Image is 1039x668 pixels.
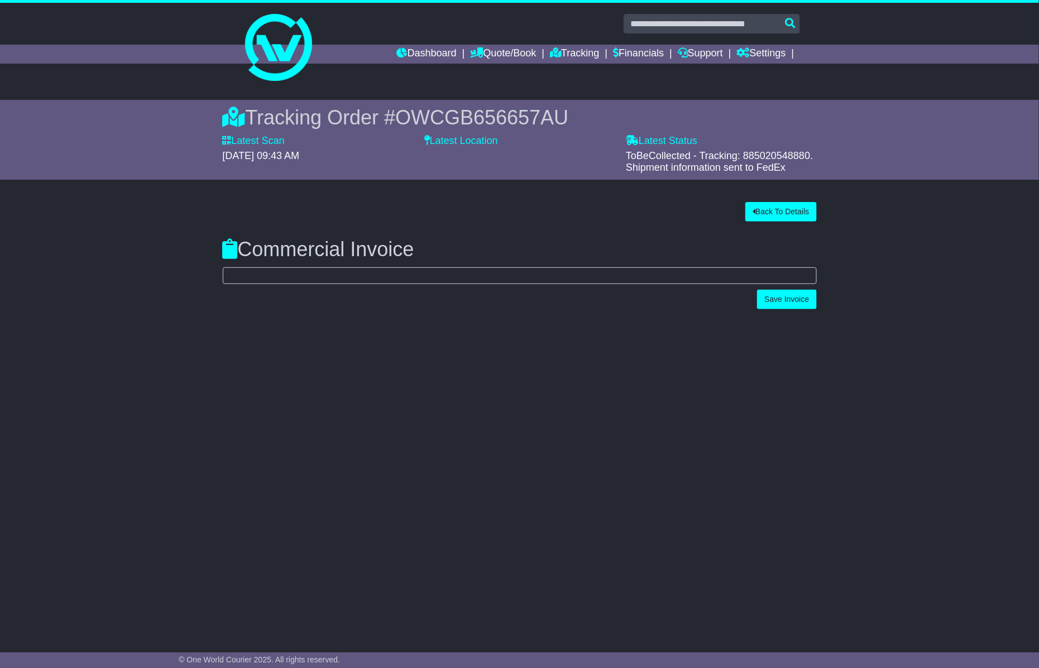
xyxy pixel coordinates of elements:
label: Latest Scan [223,135,285,147]
span: © One World Courier 2025. All rights reserved. [179,655,340,664]
a: Settings [737,45,786,64]
h3: Commercial Invoice [223,238,817,261]
span: ToBeCollected - Tracking: 885020548880. Shipment information sent to FedEx [626,150,813,174]
a: Financials [613,45,664,64]
button: Save Invoice [757,290,816,309]
button: Back To Details [745,202,816,222]
label: Latest Status [626,135,697,147]
a: Dashboard [397,45,457,64]
span: [DATE] 09:43 AM [223,150,300,161]
label: Latest Location [424,135,498,147]
a: Support [678,45,723,64]
div: Tracking Order # [223,105,817,129]
span: OWCGB656657AU [395,106,568,129]
a: Quote/Book [470,45,536,64]
a: Tracking [550,45,599,64]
